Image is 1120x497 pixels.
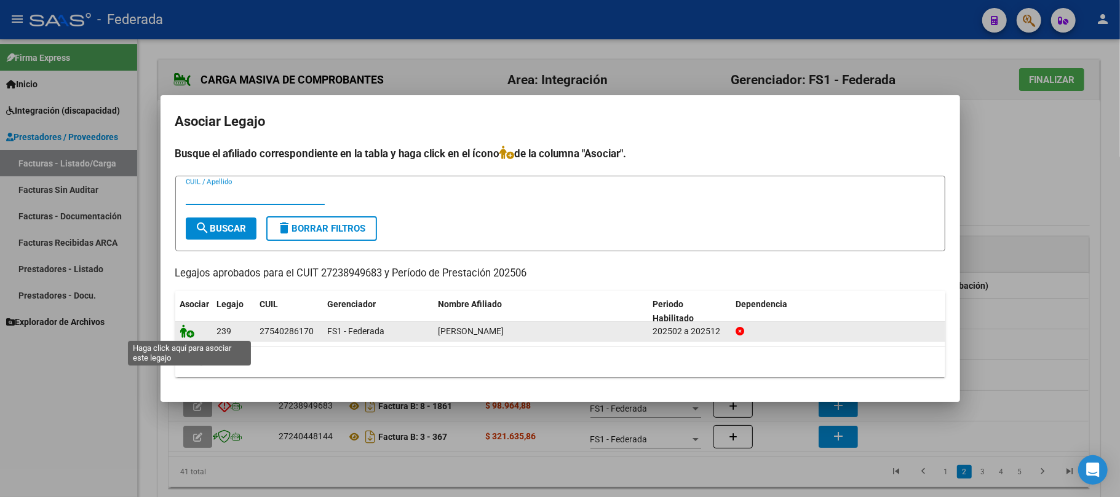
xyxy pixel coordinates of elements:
[175,266,945,281] p: Legajos aprobados para el CUIT 27238949683 y Período de Prestación 202506
[328,326,385,336] span: FS1 - Federada
[439,326,504,336] span: GIORGIO MARIONI CLARA
[212,291,255,332] datatable-header-cell: Legajo
[648,291,731,332] datatable-header-cell: Periodo Habilitado
[653,324,726,339] div: 202502 a 202512
[255,291,323,332] datatable-header-cell: CUIL
[175,346,945,377] div: 1 registros
[175,291,212,332] datatable-header-cell: Asociar
[175,146,945,162] h4: Busque el afiliado correspondiente en la tabla y haga click en el ícono de la columna "Asociar".
[277,221,292,235] mat-icon: delete
[736,299,787,309] span: Dependencia
[266,216,377,241] button: Borrar Filtros
[731,291,945,332] datatable-header-cell: Dependencia
[175,110,945,133] h2: Asociar Legajo
[217,299,244,309] span: Legajo
[1078,455,1108,485] div: Open Intercom Messenger
[439,299,502,309] span: Nombre Afiliado
[196,221,210,235] mat-icon: search
[328,299,376,309] span: Gerenciador
[434,291,648,332] datatable-header-cell: Nombre Afiliado
[180,299,210,309] span: Asociar
[323,291,434,332] datatable-header-cell: Gerenciador
[260,299,279,309] span: CUIL
[217,326,232,336] span: 239
[186,217,256,240] button: Buscar
[653,299,694,323] span: Periodo Habilitado
[196,223,247,234] span: Buscar
[260,324,314,339] div: 27540286170
[277,223,366,234] span: Borrar Filtros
